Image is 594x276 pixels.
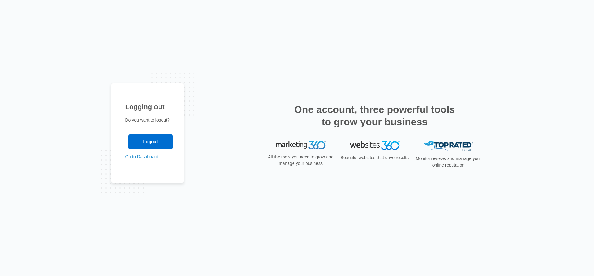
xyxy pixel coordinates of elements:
[276,141,326,150] img: Marketing 360
[340,154,409,161] p: Beautiful websites that drive results
[414,155,483,168] p: Monitor reviews and manage your online reputation
[350,141,400,150] img: Websites 360
[125,102,170,112] h1: Logging out
[125,117,170,123] p: Do you want to logout?
[125,154,159,159] a: Go to Dashboard
[293,103,457,128] h2: One account, three powerful tools to grow your business
[266,154,336,167] p: All the tools you need to grow and manage your business
[128,134,173,149] input: Logout
[424,141,473,151] img: Top Rated Local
